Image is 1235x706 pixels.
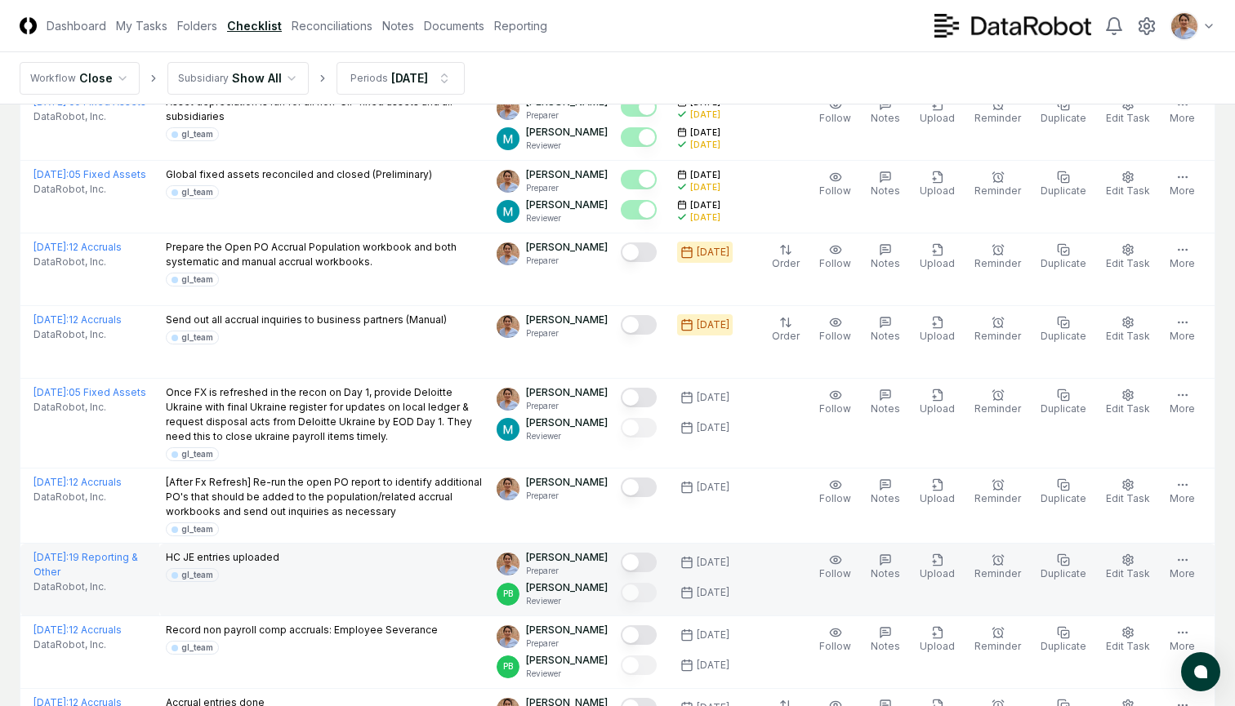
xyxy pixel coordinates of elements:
span: Edit Task [1106,640,1150,652]
div: gl_team [181,331,213,344]
div: [DATE] [690,139,720,151]
button: Order [769,240,803,274]
img: ACg8ocJQMOvmSPd3UL49xc9vpCPVmm11eU3MHvqasztQ5vlRzJrDCoM=s96-c [497,242,519,265]
div: gl_team [181,273,213,286]
div: [DATE] [697,420,729,435]
span: Notes [871,184,900,197]
img: ACg8ocIk6UVBSJ1Mh_wKybhGNOx8YD4zQOa2rDZHjRd5UfivBFfoWA=s96-c [497,200,519,223]
button: More [1166,475,1198,509]
button: Reminder [971,313,1024,347]
span: Upload [920,640,955,652]
span: Edit Task [1106,492,1150,504]
span: Upload [920,492,955,504]
a: [DATE]:12 Accruals [33,313,122,326]
div: [DATE] [697,480,729,495]
span: DataRobot, Inc. [33,182,106,197]
p: [PERSON_NAME] [526,580,608,595]
button: Upload [916,623,958,657]
span: Duplicate [1041,184,1086,197]
p: Reviewer [526,668,608,680]
button: Notes [867,550,903,584]
button: Duplicate [1037,550,1090,584]
img: ACg8ocJQMOvmSPd3UL49xc9vpCPVmm11eU3MHvqasztQ5vlRzJrDCoM=s96-c [497,625,519,648]
button: More [1166,385,1198,420]
p: Preparer [526,109,608,122]
span: Upload [920,567,955,579]
div: gl_team [181,186,213,198]
span: Edit Task [1106,184,1150,197]
p: Reviewer [526,140,608,152]
span: [DATE] [690,169,720,181]
span: Duplicate [1041,402,1086,415]
button: Follow [816,240,854,274]
span: Follow [819,257,851,269]
p: HC JE entries uploaded [166,550,279,565]
span: PB [503,588,513,600]
p: [After Fx Refresh] Re-run the open PO report to identify additional PO's that should be added to ... [166,475,484,519]
button: Notes [867,475,903,509]
button: Edit Task [1103,240,1153,274]
p: Preparer [526,182,608,194]
span: Upload [920,257,955,269]
p: [PERSON_NAME] [526,313,608,327]
span: Order [772,330,800,342]
button: Reminder [971,623,1024,657]
button: Upload [916,550,958,584]
img: DataRobot logo [934,14,1091,38]
button: Follow [816,313,854,347]
button: Mark complete [621,200,657,220]
span: DataRobot, Inc. [33,490,106,504]
button: Notes [867,313,903,347]
button: Upload [916,167,958,202]
div: gl_team [181,448,213,460]
span: [DATE] : [33,624,69,636]
span: [DATE] : [33,168,69,180]
div: gl_team [181,569,213,581]
span: Reminder [974,402,1021,415]
button: Duplicate [1037,475,1090,509]
button: More [1166,240,1198,274]
button: Mark complete [621,625,657,645]
span: Order [772,257,800,269]
span: Reminder [974,640,1021,652]
button: Periods[DATE] [337,62,465,95]
button: Edit Task [1103,550,1153,584]
button: Mark complete [621,127,657,147]
p: Preparer [526,565,608,577]
button: Reminder [971,475,1024,509]
button: Follow [816,385,854,420]
button: Edit Task [1103,385,1153,420]
span: Duplicate [1041,112,1086,124]
span: Duplicate [1041,640,1086,652]
span: [DATE] [690,199,720,211]
a: My Tasks [116,17,167,34]
span: Follow [819,567,851,579]
p: [PERSON_NAME] [526,167,608,182]
button: Notes [867,385,903,420]
button: Mark complete [621,583,657,602]
p: Once FX is refreshed in the recon on Day 1, provide Deloitte Ukraine with final Ukraine register ... [166,385,484,444]
button: Notes [867,95,903,129]
div: gl_team [181,642,213,654]
nav: breadcrumb [20,62,465,95]
span: Follow [819,184,851,197]
button: Reminder [971,385,1024,420]
p: Record non payroll comp accruals: Employee Severance [166,623,438,637]
span: [DATE] : [33,313,69,326]
div: Periods [350,71,388,86]
span: [DATE] : [33,551,69,563]
div: gl_team [181,128,213,140]
button: Duplicate [1037,167,1090,202]
span: [DATE] : [33,476,69,488]
span: Follow [819,640,851,652]
a: Folders [177,17,217,34]
a: [DATE]:12 Accruals [33,476,122,488]
p: [PERSON_NAME] [526,385,608,400]
button: Upload [916,313,958,347]
p: [PERSON_NAME] [526,198,608,212]
div: [DATE] [690,181,720,193]
span: Notes [871,112,900,124]
div: [DATE] [697,317,729,332]
button: Mark complete [621,315,657,335]
p: Preparer [526,327,608,340]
